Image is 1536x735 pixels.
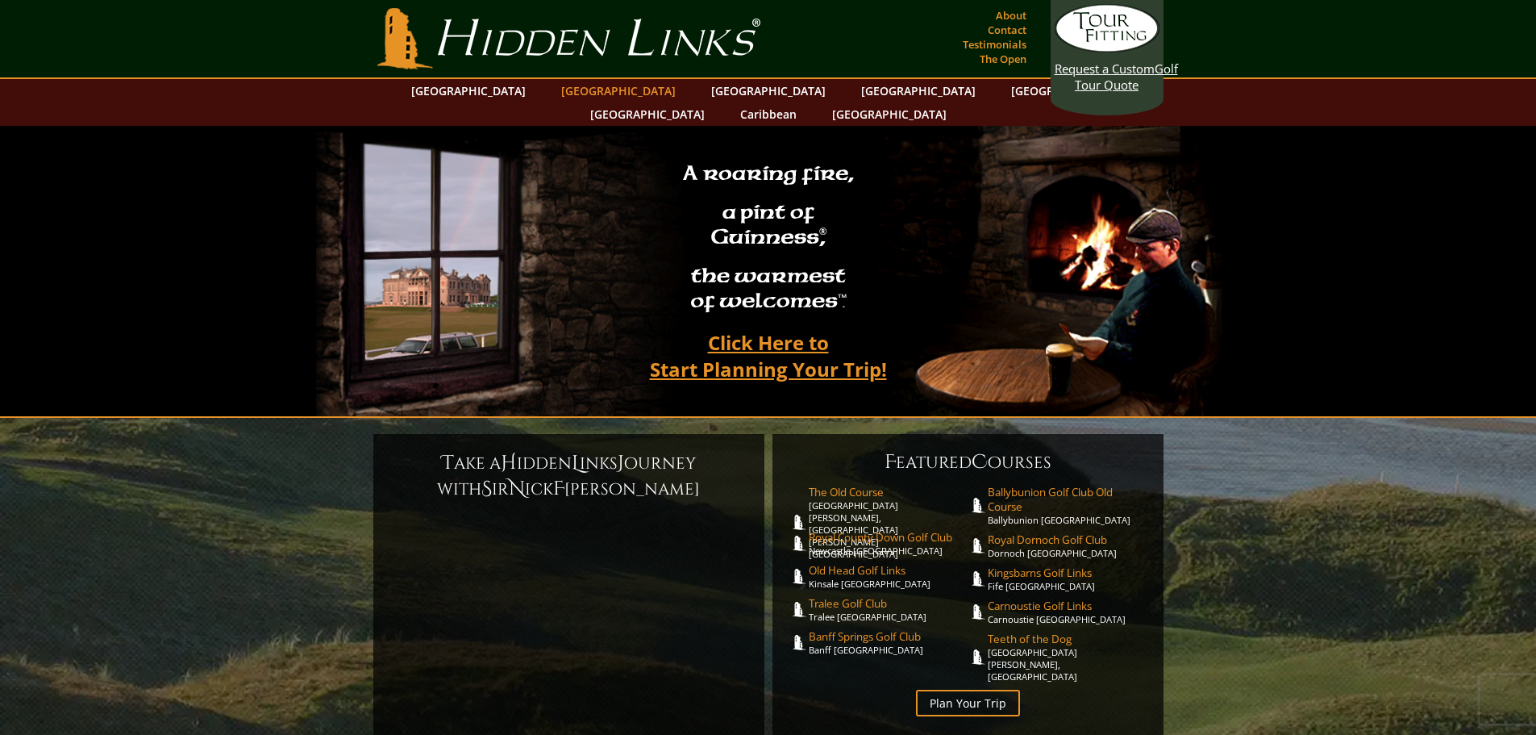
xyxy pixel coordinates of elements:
[988,532,1147,547] span: Royal Dornoch Golf Club
[703,79,834,102] a: [GEOGRAPHIC_DATA]
[988,566,1147,592] a: Kingsbarns Golf LinksFife [GEOGRAPHIC_DATA]
[1003,79,1134,102] a: [GEOGRAPHIC_DATA]
[988,632,1147,683] a: Teeth of the Dog[GEOGRAPHIC_DATA][PERSON_NAME], [GEOGRAPHIC_DATA]
[988,485,1147,514] span: Ballybunion Golf Club Old Course
[992,4,1030,27] a: About
[481,476,492,502] span: S
[916,690,1020,716] a: Plan Your Trip
[809,629,968,644] span: Banff Springs Golf Club
[572,450,580,476] span: L
[553,476,564,502] span: F
[403,79,534,102] a: [GEOGRAPHIC_DATA]
[618,450,624,476] span: J
[988,532,1147,559] a: Royal Dornoch Golf ClubDornoch [GEOGRAPHIC_DATA]
[501,450,517,476] span: H
[976,48,1030,70] a: The Open
[824,102,955,126] a: [GEOGRAPHIC_DATA]
[988,599,1147,613] span: Carnoustie Golf Links
[988,485,1147,526] a: Ballybunion Golf Club Old CourseBallybunion [GEOGRAPHIC_DATA]
[1055,4,1159,93] a: Request a CustomGolf Tour Quote
[984,19,1030,41] a: Contact
[809,530,968,557] a: Royal County Down Golf ClubNewcastle [GEOGRAPHIC_DATA]
[809,530,968,545] span: Royal County Down Golf Club
[389,450,748,502] h6: ake a idden inks ourney with ir ick [PERSON_NAME]
[553,79,684,102] a: [GEOGRAPHIC_DATA]
[809,563,968,590] a: Old Head Golf LinksKinsale [GEOGRAPHIC_DATA]
[959,33,1030,56] a: Testimonials
[809,485,968,499] span: The Old Course
[442,450,454,476] span: T
[885,449,896,475] span: F
[809,629,968,656] a: Banff Springs Golf ClubBanff [GEOGRAPHIC_DATA]
[809,563,968,578] span: Old Head Golf Links
[809,485,968,560] a: The Old Course[GEOGRAPHIC_DATA][PERSON_NAME], [GEOGRAPHIC_DATA][PERSON_NAME] [GEOGRAPHIC_DATA]
[853,79,984,102] a: [GEOGRAPHIC_DATA]
[509,476,525,502] span: N
[988,566,1147,580] span: Kingsbarns Golf Links
[1055,61,1155,77] span: Request a Custom
[634,324,903,388] a: Click Here toStart Planning Your Trip!
[988,632,1147,646] span: Teeth of the Dog
[988,599,1147,625] a: Carnoustie Golf LinksCarnoustie [GEOGRAPHIC_DATA]
[789,449,1147,475] h6: eatured ourses
[809,596,968,611] span: Tralee Golf Club
[972,449,988,475] span: C
[809,596,968,623] a: Tralee Golf ClubTralee [GEOGRAPHIC_DATA]
[732,102,805,126] a: Caribbean
[582,102,713,126] a: [GEOGRAPHIC_DATA]
[672,154,864,324] h2: A roaring fire, a pint of Guinness , the warmest of welcomes™.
